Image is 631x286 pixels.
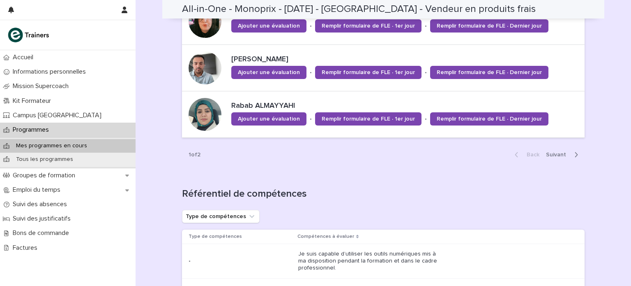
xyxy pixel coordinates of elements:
[182,45,585,91] a: [PERSON_NAME]Ajouter une évaluation•Remplir formulaire de FLE · 1er jour•Remplir formulaire de FL...
[322,23,415,29] span: Remplir formulaire de FLE · 1er jour
[310,69,312,76] p: •
[182,210,260,223] button: Type de compétences
[315,112,421,126] a: Remplir formulaire de FLE · 1er jour
[430,66,548,79] a: Remplir formulaire de FLE · Dernier jour
[7,27,52,43] img: K0CqGN7SDeD6s4JG8KQk
[297,232,354,241] p: Compétences à évaluer
[430,19,548,33] a: Remplir formulaire de FLE · Dernier jour
[231,112,306,126] a: Ajouter une évaluation
[9,200,74,208] p: Suivi des absences
[425,116,427,123] p: •
[425,69,427,76] p: •
[231,66,306,79] a: Ajouter une évaluation
[522,152,539,158] span: Back
[315,66,421,79] a: Remplir formulaire de FLE · 1er jour
[231,55,581,64] p: [PERSON_NAME]
[189,232,242,241] p: Type de compétences
[9,156,80,163] p: Tous les programmes
[9,126,55,134] p: Programmes
[238,70,300,75] span: Ajouter une évaluation
[9,68,92,76] p: Informations personnelles
[238,116,300,122] span: Ajouter une évaluation
[182,3,536,15] h2: All-in-One - Monoprix - [DATE] - [GEOGRAPHIC_DATA] - Vendeur en produits frais
[437,23,542,29] span: Remplir formulaire de FLE · Dernier jour
[9,172,82,179] p: Groupes de formation
[9,112,108,119] p: Campus [GEOGRAPHIC_DATA]
[9,215,77,223] p: Suivi des justificatifs
[182,91,585,138] a: Rabab ALMAYYAHIAjouter une évaluation•Remplir formulaire de FLE · 1er jour•Remplir formulaire de ...
[9,97,58,105] p: Kit Formateur
[9,229,76,237] p: Bons de commande
[543,151,585,158] button: Next
[182,244,585,278] tr: -Je suis capable d’utiliser les outils numériques mis à ma disposition pendant la formation et da...
[425,23,427,30] p: •
[238,23,300,29] span: Ajouter une évaluation
[310,23,312,30] p: •
[546,152,571,158] span: Next
[9,186,67,194] p: Emploi du temps
[322,116,415,122] span: Remplir formulaire de FLE · 1er jour
[182,145,207,165] p: 1 of 2
[182,188,585,200] h1: Référentiel de compétences
[437,116,542,122] span: Remplir formulaire de FLE · Dernier jour
[315,19,421,33] a: Remplir formulaire de FLE · 1er jour
[508,151,543,158] button: Back
[430,112,548,126] a: Remplir formulaire de FLE · Dernier jour
[9,82,75,90] p: Mission Supercoach
[310,116,312,123] p: •
[437,70,542,75] span: Remplir formulaire de FLE · Dernier jour
[322,70,415,75] span: Remplir formulaire de FLE · 1er jour
[231,102,581,111] p: Rabab ALMAYYAHI
[9,244,44,252] p: Factures
[9,53,40,61] p: Accueil
[298,251,442,271] p: Je suis capable d’utiliser les outils numériques mis à ma disposition pendant la formation et dan...
[189,258,292,265] p: -
[231,19,306,33] a: Ajouter une évaluation
[9,142,94,149] p: Mes programmes en cours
